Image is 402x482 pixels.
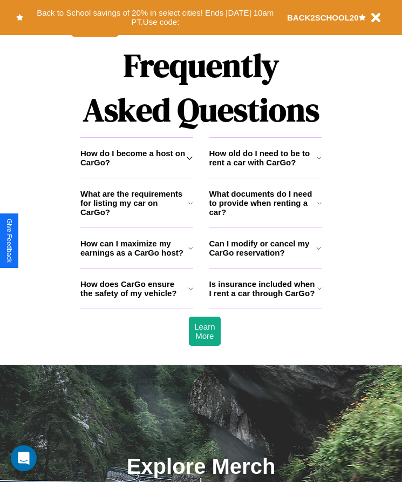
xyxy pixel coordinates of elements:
[23,5,287,30] button: Back to School savings of 20% in select cities! Ends [DATE] 10am PT.Use code:
[209,239,317,257] h3: Can I modify or cancel my CarGo reservation?
[209,279,317,298] h3: Is insurance included when I rent a car through CarGo?
[80,189,188,217] h3: What are the requirements for listing my car on CarGo?
[5,219,13,263] div: Give Feedback
[80,38,322,137] h1: Frequently Asked Questions
[80,239,188,257] h3: How can I maximize my earnings as a CarGo host?
[11,445,37,471] div: Open Intercom Messenger
[287,13,359,22] b: BACK2SCHOOL20
[189,317,220,346] button: Learn More
[80,149,186,167] h3: How do I become a host on CarGo?
[80,279,188,298] h3: How does CarGo ensure the safety of my vehicle?
[209,149,317,167] h3: How old do I need to be to rent a car with CarGo?
[209,189,318,217] h3: What documents do I need to provide when renting a car?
